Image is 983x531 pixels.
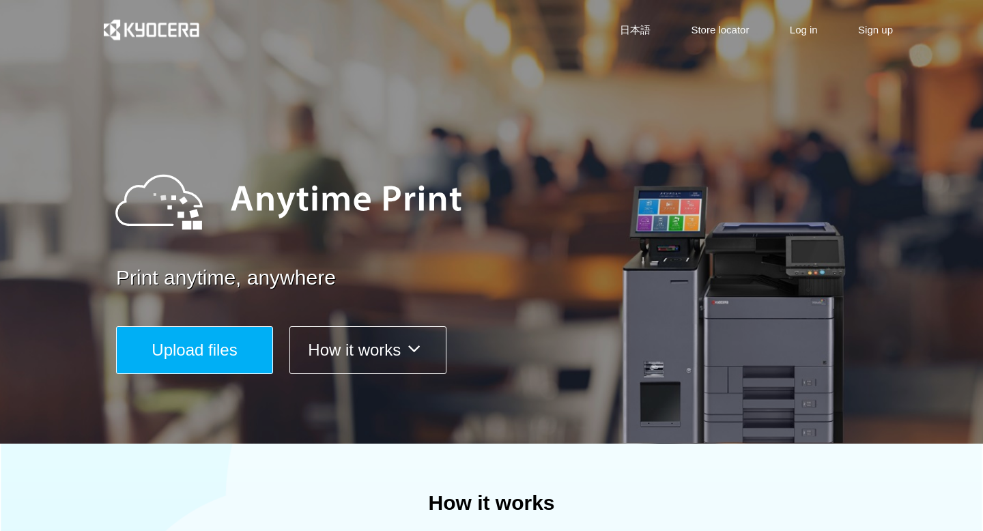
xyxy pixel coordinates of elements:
[116,326,273,374] button: Upload files
[152,341,237,359] span: Upload files
[116,263,901,293] a: Print anytime, anywhere
[858,23,893,37] a: Sign up
[289,326,446,374] button: How it works
[790,23,818,37] a: Log in
[620,23,651,37] a: 日本語
[691,23,749,37] a: Store locator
